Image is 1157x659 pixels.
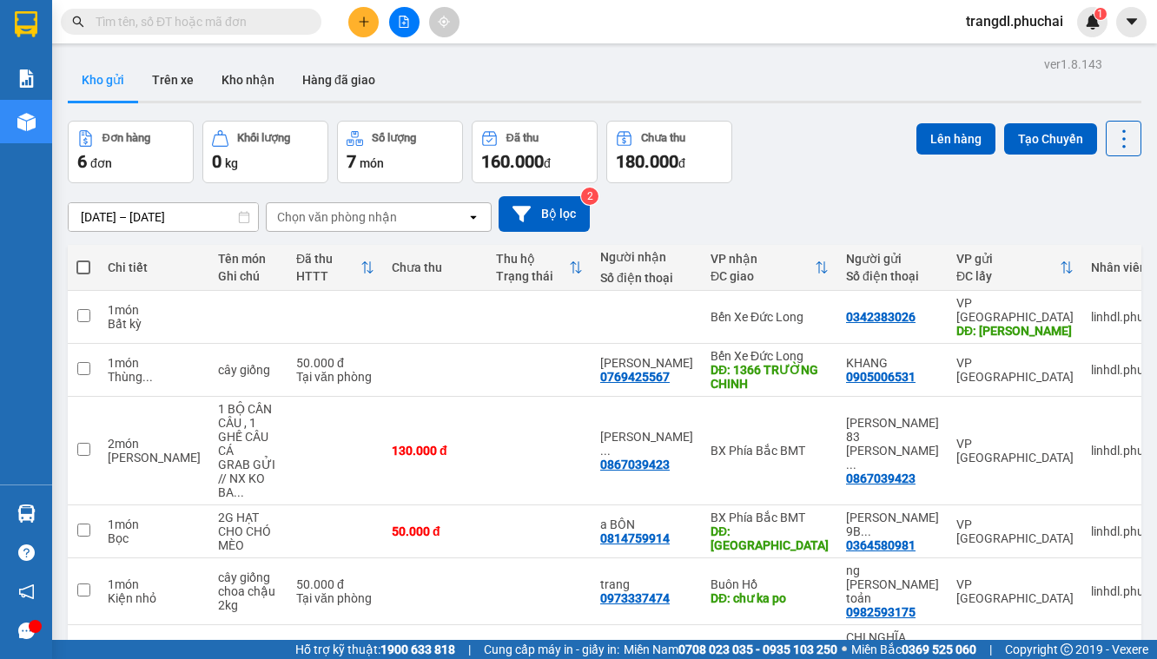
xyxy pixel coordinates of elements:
[956,356,1074,384] div: VP [GEOGRAPHIC_DATA]
[496,252,569,266] div: Thu hộ
[108,577,201,591] div: 1 món
[846,269,939,283] div: Số điện thoại
[600,444,611,458] span: ...
[600,356,693,370] div: DƯƠNG TOÀN
[392,444,479,458] div: 130.000 đ
[641,132,685,144] div: Chưa thu
[499,196,590,232] button: Bộ lọc
[846,511,939,538] div: LÊ PHÚC TRƯỜNG 9B HOÀNG VĂN THỤ
[398,16,410,28] span: file-add
[218,598,279,612] div: 2kg
[358,16,370,28] span: plus
[296,591,374,605] div: Tại văn phòng
[846,370,916,384] div: 0905006531
[916,123,995,155] button: Lên hàng
[360,156,384,170] span: món
[212,151,221,172] span: 0
[1094,8,1107,20] sup: 1
[17,113,36,131] img: warehouse-icon
[506,132,539,144] div: Đã thu
[429,7,459,37] button: aim
[600,577,693,591] div: trang
[851,640,976,659] span: Miền Bắc
[218,511,279,552] div: 2G HẠT CHO CHÓ MÈO
[600,250,693,264] div: Người nhận
[1061,643,1073,656] span: copyright
[624,640,837,659] span: Miền Nam
[234,485,244,499] span: ...
[600,430,693,458] div: NGUYÊN VŨ (GỬI NHẬN CHUNG SỐ)
[616,151,678,172] span: 180.000
[17,504,36,523] img: warehouse-icon
[372,132,416,144] div: Số lượng
[989,640,992,659] span: |
[711,349,829,363] div: Bến Xe Đức Long
[142,370,153,384] span: ...
[846,458,856,471] span: ...
[846,416,939,471] div: ANH VŨ 83 VÕ TRƯỜNG TOẢN
[96,12,301,31] input: Tìm tên, số ĐT hoặc mã đơn
[711,363,829,391] div: DĐ: 1366 TRƯỜNG CHINH
[600,370,670,384] div: 0769425567
[496,269,569,283] div: Trạng thái
[208,59,288,101] button: Kho nhận
[108,517,201,531] div: 1 món
[218,363,279,377] div: cây giống
[1044,55,1102,74] div: ver 1.8.143
[218,252,279,266] div: Tên món
[18,583,35,600] span: notification
[711,269,815,283] div: ĐC giao
[956,324,1074,338] div: DĐ: lâm hà
[956,517,1074,545] div: VP [GEOGRAPHIC_DATA]
[678,156,685,170] span: đ
[846,538,916,552] div: 0364580981
[218,402,279,458] div: 1 BỘ CẦN CÂU , 1 GHẾ CÂU CÁ
[392,524,479,538] div: 50.000 đ
[69,203,258,231] input: Select a date range.
[956,269,1060,283] div: ĐC lấy
[18,544,35,561] span: question-circle
[711,444,829,458] div: BX Phía Bắc BMT
[108,356,201,370] div: 1 món
[380,643,455,656] strong: 1900 633 818
[77,151,87,172] span: 6
[288,245,383,291] th: Toggle SortBy
[600,271,693,285] div: Số điện thoại
[68,59,138,101] button: Kho gửi
[108,531,201,545] div: Bọc
[600,517,693,531] div: a BÔN
[90,156,112,170] span: đơn
[108,451,201,465] div: Món
[18,623,35,639] span: message
[17,69,36,88] img: solution-icon
[600,458,670,471] div: 0867039423
[861,524,871,538] span: ...
[1124,14,1140,30] span: caret-down
[1116,7,1147,37] button: caret-down
[956,437,1074,465] div: VP [GEOGRAPHIC_DATA]
[1097,8,1103,20] span: 1
[466,210,480,224] svg: open
[472,121,598,183] button: Đã thu160.000đ
[956,577,1074,605] div: VP [GEOGRAPHIC_DATA]
[902,643,976,656] strong: 0369 525 060
[846,356,939,370] div: KHANG
[846,252,939,266] div: Người gửi
[956,252,1060,266] div: VP gửi
[337,121,463,183] button: Số lượng7món
[108,591,201,605] div: Kiện nhỏ
[296,370,374,384] div: Tại văn phòng
[348,7,379,37] button: plus
[842,646,847,653] span: ⚪️
[1004,123,1097,155] button: Tạo Chuyến
[846,471,916,485] div: 0867039423
[600,531,670,545] div: 0814759914
[347,151,356,172] span: 7
[468,640,471,659] span: |
[296,252,360,266] div: Đã thu
[711,310,829,324] div: Bến Xe Đức Long
[711,252,815,266] div: VP nhận
[948,245,1082,291] th: Toggle SortBy
[225,156,238,170] span: kg
[952,10,1077,32] span: trangdl.phuchai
